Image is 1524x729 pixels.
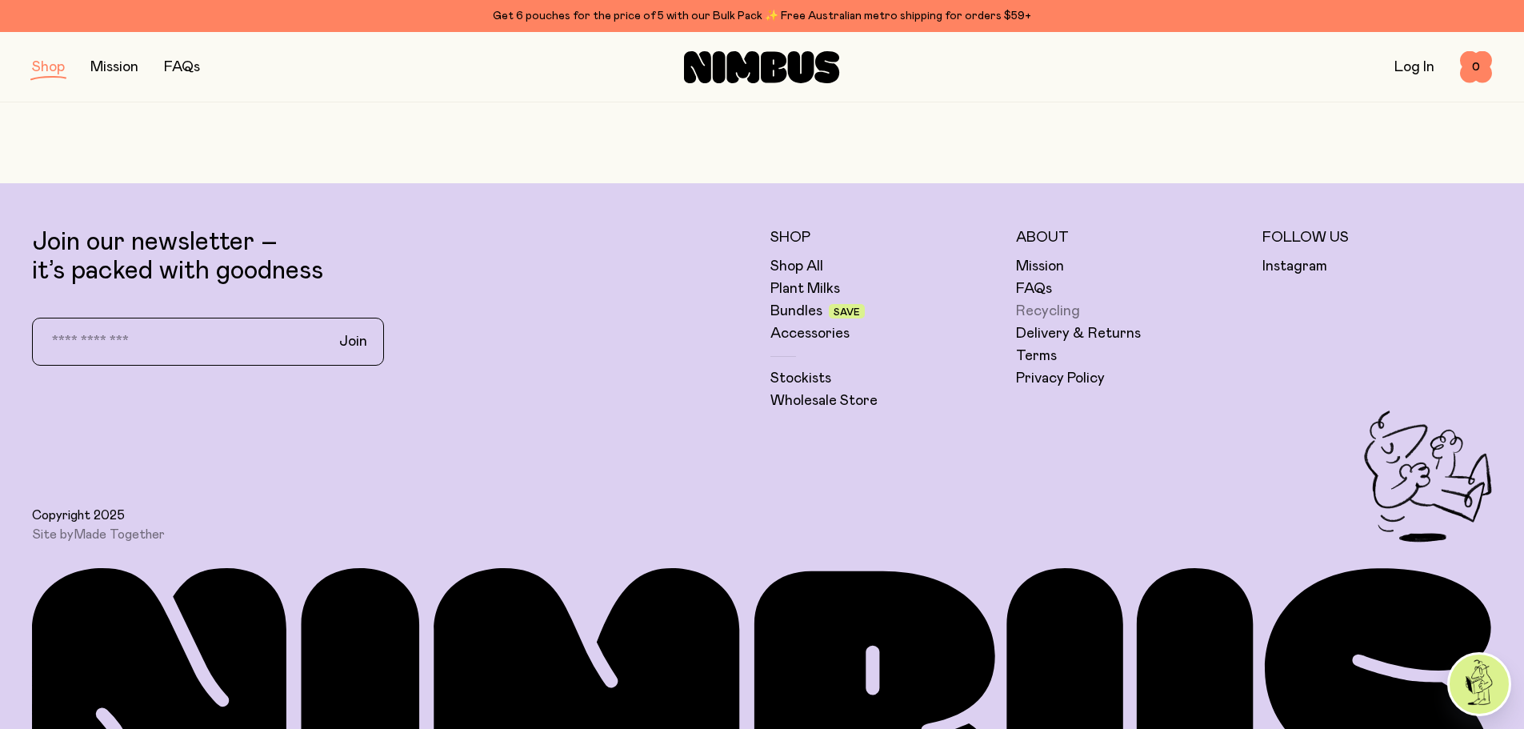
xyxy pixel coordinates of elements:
a: Recycling [1016,302,1080,321]
a: Shop All [770,257,823,276]
a: FAQs [164,60,200,74]
h5: Shop [770,228,1001,247]
a: FAQs [1016,279,1052,298]
a: Terms [1016,346,1057,366]
a: Mission [1016,257,1064,276]
a: Plant Milks [770,279,840,298]
a: Wholesale Store [770,391,878,411]
button: Join [326,325,380,358]
a: Bundles [770,302,822,321]
a: Log In [1394,60,1434,74]
span: Site by [32,527,165,543]
a: Accessories [770,324,850,343]
a: Privacy Policy [1016,369,1105,388]
h5: Follow Us [1262,228,1493,247]
a: Instagram [1262,257,1327,276]
span: Join [339,332,367,351]
a: Mission [90,60,138,74]
span: Copyright 2025 [32,507,125,523]
div: Get 6 pouches for the price of 5 with our Bulk Pack ✨ Free Australian metro shipping for orders $59+ [32,6,1492,26]
p: Join our newsletter – it’s packed with goodness [32,228,754,286]
h5: About [1016,228,1246,247]
span: Save [834,307,860,317]
a: Delivery & Returns [1016,324,1141,343]
a: Made Together [74,528,165,541]
img: agent [1450,655,1509,714]
button: 0 [1460,51,1492,83]
a: Stockists [770,369,831,388]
